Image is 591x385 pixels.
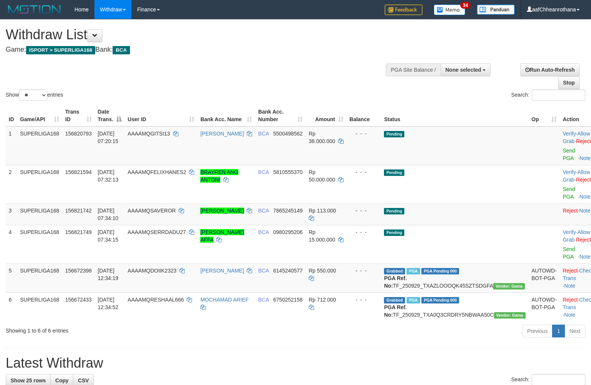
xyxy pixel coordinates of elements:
span: Pending [384,229,404,236]
span: Vendor URL: https://trx31.1velocity.biz [494,312,526,319]
a: Reject [563,297,578,303]
a: Reject [563,268,578,274]
a: Next [565,325,585,337]
a: Note [579,155,591,161]
td: SUPERLIGA168 [17,263,62,293]
span: BCA [258,169,269,175]
a: Stop [558,76,580,89]
th: Amount: activate to sort column ascending [306,105,347,126]
button: None selected [441,63,491,76]
div: - - - [350,207,378,214]
span: Marked by aafsoycanthlai [407,297,420,303]
td: TF_250929_TXAZLOOOQK45SZTSDGFA [381,263,528,293]
a: Send PGA [563,186,575,200]
span: · [563,169,590,183]
span: BCA [258,268,269,274]
span: 156821594 [65,169,92,175]
a: Verify [563,169,576,175]
td: AUTOWD-BOT-PGA [529,263,560,293]
td: SUPERLIGA168 [17,126,62,165]
span: [DATE] 12:34:19 [98,268,119,281]
th: ID [6,105,17,126]
th: Bank Acc. Number: activate to sort column ascending [255,105,306,126]
span: Rp 712.000 [309,297,336,303]
span: Copy [55,377,68,383]
h1: Latest Withdraw [6,356,585,371]
span: Rp 50.000.000 [309,169,335,183]
a: Allow Grab [563,169,590,183]
a: Note [564,312,576,318]
td: 3 [6,203,17,225]
a: Send PGA [563,246,575,260]
span: 156672433 [65,297,92,303]
span: Grabbed [384,268,405,274]
div: PGA Site Balance / [386,63,440,76]
td: 5 [6,263,17,293]
span: PGA Pending [421,297,459,303]
span: 156820793 [65,131,92,137]
td: AUTOWD-BOT-PGA [529,293,560,322]
a: Note [579,208,591,214]
div: - - - [350,168,378,176]
span: 34 [460,2,470,9]
a: Allow Grab [563,131,590,144]
span: [DATE] 07:20:15 [98,131,119,144]
span: ISPORT > SUPERLIGA168 [26,46,95,54]
img: Feedback.jpg [385,5,422,15]
div: - - - [350,267,378,274]
a: Previous [522,325,552,337]
a: Verify [563,229,576,235]
span: AAAAMQRESHAAL666 [128,297,184,303]
img: panduan.png [477,5,515,15]
a: Note [564,283,576,289]
span: [DATE] 07:34:15 [98,229,119,243]
a: Run Auto-Refresh [520,63,580,76]
th: Date Trans.: activate to sort column descending [95,105,125,126]
span: Copy 6750252158 to clipboard [273,297,303,303]
input: Search: [532,89,585,101]
span: AAAAMQGITSI13 [128,131,170,137]
span: Copy 6145240577 to clipboard [273,268,303,274]
span: · [563,229,590,243]
label: Search: [511,89,585,101]
label: Show entries [6,89,63,101]
div: - - - [350,296,378,303]
th: Op: activate to sort column ascending [529,105,560,126]
th: Balance [347,105,381,126]
th: User ID: activate to sort column ascending [125,105,198,126]
span: BCA [258,131,269,137]
td: SUPERLIGA168 [17,203,62,225]
span: Copy 5810555370 to clipboard [273,169,303,175]
span: [DATE] 07:34:10 [98,208,119,221]
span: Rp 15.000.000 [309,229,335,243]
b: PGA Ref. No: [384,275,407,289]
span: [DATE] 12:34:52 [98,297,119,310]
span: 156821749 [65,229,92,235]
img: Button%20Memo.svg [434,5,466,15]
a: Note [579,254,591,260]
span: BCA [258,297,269,303]
a: Reject [563,208,578,214]
span: Copy 7865245149 to clipboard [273,208,303,214]
td: TF_250929_TXA0Q3CRDRY5NBWAA50C [381,293,528,322]
div: Showing 1 to 6 of 6 entries [6,324,241,334]
span: Rp 113.000 [309,208,336,214]
a: BRAYREN ANG ANTONI [200,169,238,183]
span: · [563,131,590,144]
span: BCA [113,46,130,54]
span: Copy 5500498562 to clipboard [273,131,303,137]
span: 156821742 [65,208,92,214]
span: Rp 550.000 [309,268,336,274]
td: 2 [6,165,17,203]
a: Reject [576,138,591,144]
span: Marked by aafsoycanthlai [407,268,420,274]
span: Pending [384,169,404,176]
h4: Game: Bank: [6,46,387,54]
span: Copy 0980295206 to clipboard [273,229,303,235]
a: Send PGA [563,148,575,161]
span: AAAAMQDOIIK2323 [128,268,176,274]
b: PGA Ref. No: [384,304,407,318]
a: 1 [552,325,565,337]
td: 4 [6,225,17,263]
span: Pending [384,208,404,214]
